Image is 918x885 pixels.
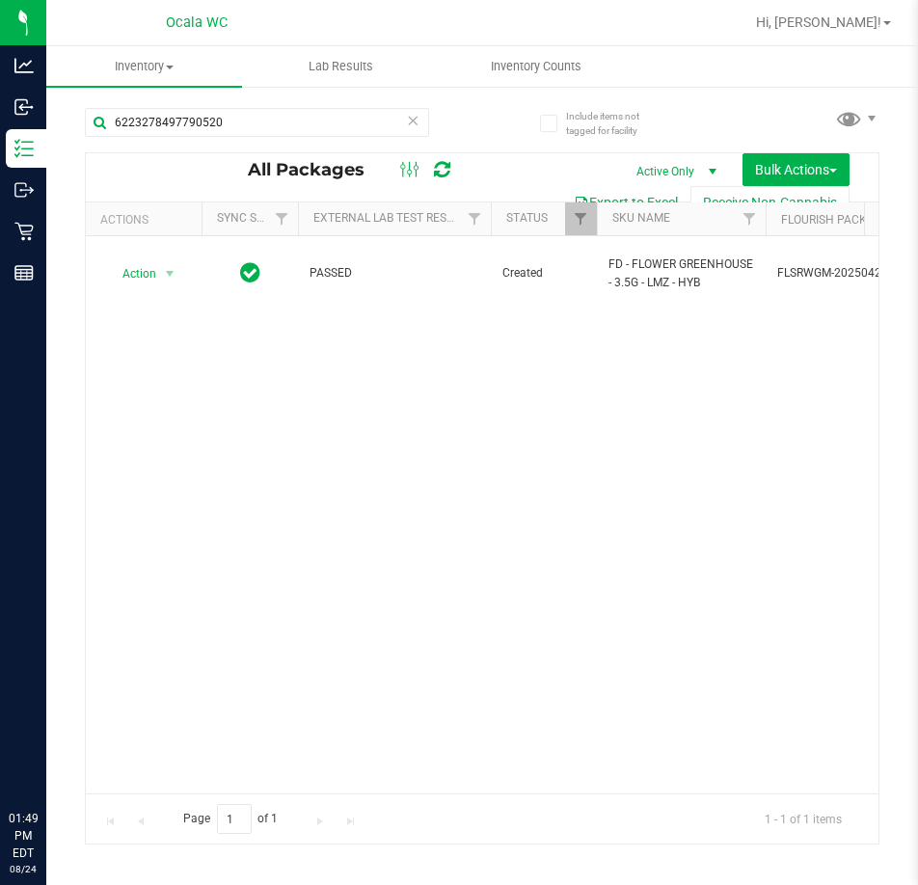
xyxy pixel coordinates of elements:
[313,211,465,225] a: External Lab Test Result
[755,162,837,177] span: Bulk Actions
[217,211,291,225] a: Sync Status
[14,56,34,75] inline-svg: Analytics
[14,222,34,241] inline-svg: Retail
[608,255,754,292] span: FD - FLOWER GREENHOUSE - 3.5G - LMZ - HYB
[502,264,585,282] span: Created
[310,264,479,282] span: PASSED
[167,804,294,834] span: Page of 1
[46,46,242,87] a: Inventory
[14,180,34,200] inline-svg: Outbound
[266,202,298,235] a: Filter
[612,211,670,225] a: SKU Name
[105,260,157,287] span: Action
[459,202,491,235] a: Filter
[781,213,903,227] a: Flourish Package ID
[166,14,228,31] span: Ocala WC
[565,202,597,235] a: Filter
[742,153,850,186] button: Bulk Actions
[14,97,34,117] inline-svg: Inbound
[506,211,548,225] a: Status
[14,139,34,158] inline-svg: Inventory
[734,202,766,235] a: Filter
[566,109,662,138] span: Include items not tagged for facility
[439,46,634,87] a: Inventory Counts
[240,259,260,286] span: In Sync
[9,810,38,862] p: 01:49 PM EDT
[14,263,34,282] inline-svg: Reports
[248,159,384,180] span: All Packages
[46,58,242,75] span: Inventory
[756,14,881,30] span: Hi, [PERSON_NAME]!
[9,862,38,876] p: 08/24
[100,213,194,227] div: Actions
[749,804,857,833] span: 1 - 1 of 1 items
[407,108,420,133] span: Clear
[158,260,182,287] span: select
[85,108,429,137] input: Search Package ID, Item Name, SKU, Lot or Part Number...
[561,186,690,219] button: Export to Excel
[242,46,438,87] a: Lab Results
[690,186,850,219] button: Receive Non-Cannabis
[465,58,607,75] span: Inventory Counts
[217,804,252,834] input: 1
[283,58,399,75] span: Lab Results
[19,731,77,789] iframe: Resource center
